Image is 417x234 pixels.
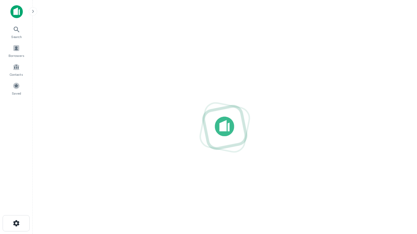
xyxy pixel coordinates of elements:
span: Borrowers [8,53,24,58]
a: Saved [2,80,31,97]
a: Search [2,23,31,41]
span: Search [11,34,22,39]
img: capitalize-icon.png [10,5,23,18]
span: Contacts [10,72,23,77]
iframe: Chat Widget [384,182,417,213]
a: Contacts [2,61,31,78]
span: Saved [12,91,21,96]
a: Borrowers [2,42,31,59]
